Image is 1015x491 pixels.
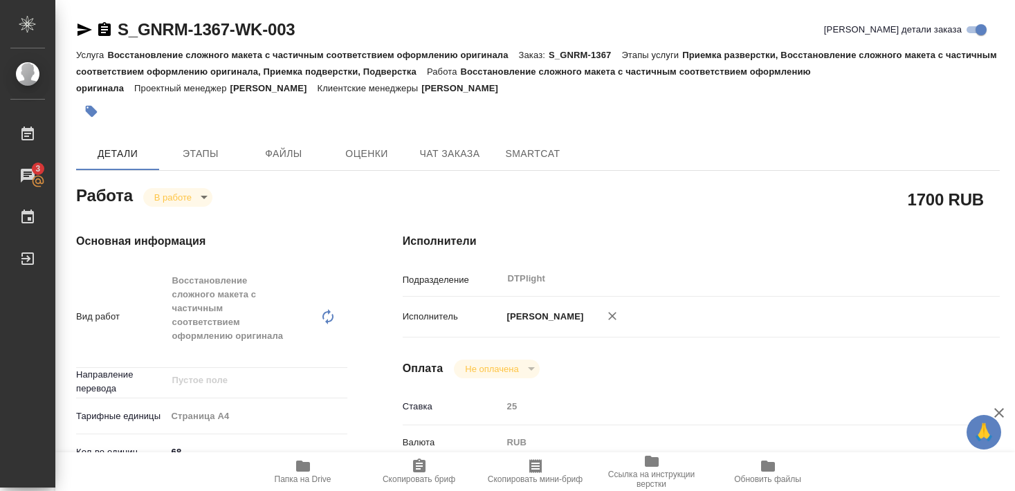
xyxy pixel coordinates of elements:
[734,474,801,484] span: Обновить файлы
[403,233,1000,250] h4: Исполнители
[107,50,518,60] p: Восстановление сложного макета с частичным соответствием оформлению оригинала
[250,145,317,163] span: Файлы
[76,50,107,60] p: Услуга
[461,363,522,375] button: Не оплачена
[171,372,315,389] input: Пустое поле
[403,400,502,414] p: Ставка
[549,50,621,60] p: S_GNRM-1367
[361,452,477,491] button: Скопировать бриф
[908,187,984,211] h2: 1700 RUB
[502,431,950,454] div: RUB
[597,301,628,331] button: Удалить исполнителя
[454,360,539,378] div: В работе
[84,145,151,163] span: Детали
[602,470,702,489] span: Ссылка на инструкции верстки
[824,23,962,37] span: [PERSON_NAME] детали заказа
[27,162,48,176] span: 3
[275,474,331,484] span: Папка на Drive
[167,145,234,163] span: Этапы
[134,83,230,93] p: Проектный менеджер
[403,310,502,324] p: Исполнитель
[710,452,826,491] button: Обновить файлы
[477,452,594,491] button: Скопировать мини-бриф
[167,405,347,428] div: Страница А4
[427,66,461,77] p: Работа
[594,452,710,491] button: Ссылка на инструкции верстки
[383,474,455,484] span: Скопировать бриф
[403,273,502,287] p: Подразделение
[317,83,421,93] p: Клиентские менеджеры
[76,409,167,423] p: Тарифные единицы
[519,50,549,60] p: Заказ:
[403,436,502,450] p: Валюта
[502,310,584,324] p: [PERSON_NAME]
[76,445,167,459] p: Кол-во единиц
[621,50,682,60] p: Этапы услуги
[3,158,52,193] a: 3
[167,442,347,462] input: ✎ Введи что-нибудь
[417,145,483,163] span: Чат заказа
[76,233,347,250] h4: Основная информация
[972,418,996,447] span: 🙏
[421,83,509,93] p: [PERSON_NAME]
[333,145,400,163] span: Оценки
[403,360,444,377] h4: Оплата
[245,452,361,491] button: Папка на Drive
[967,415,1001,450] button: 🙏
[76,21,93,38] button: Скопировать ссылку для ЯМессенджера
[76,182,133,207] h2: Работа
[230,83,318,93] p: [PERSON_NAME]
[488,474,583,484] span: Скопировать мини-бриф
[76,310,167,324] p: Вид работ
[96,21,113,38] button: Скопировать ссылку
[150,192,196,203] button: В работе
[118,20,295,39] a: S_GNRM-1367-WK-003
[76,368,167,396] p: Направление перевода
[502,396,950,416] input: Пустое поле
[500,145,566,163] span: SmartCat
[143,188,212,207] div: В работе
[76,96,107,127] button: Добавить тэг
